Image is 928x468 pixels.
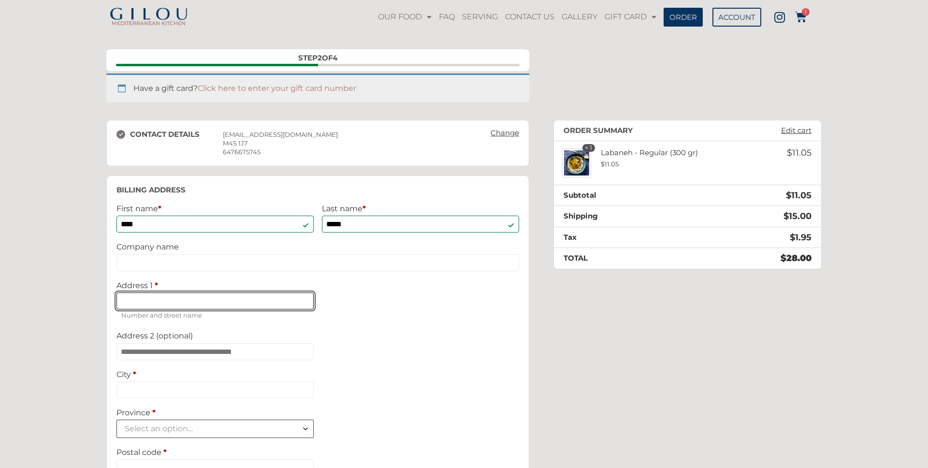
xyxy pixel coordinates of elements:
label: Company name [116,242,519,251]
a: GALLERY [559,6,600,28]
span: Select an option… [125,424,193,433]
a: OUR FOOD [376,6,434,28]
img: Labaneh [562,148,591,177]
bdi: 11.05 [786,190,812,201]
a: ACCOUNT [712,8,761,27]
abbr: required [133,370,136,379]
nav: Menu [375,6,659,28]
span: 2 [318,53,322,62]
span: ORDER [669,14,697,21]
span: (optional) [156,331,193,340]
span: Province [116,420,314,438]
label: Address 1 [116,281,314,290]
a: ORDER [664,8,703,27]
label: Province [116,408,314,417]
label: Last name [322,204,519,213]
abbr: required [163,448,167,457]
span: $ [787,147,792,158]
label: Postal code [116,448,314,457]
span: $ [790,232,795,243]
th: Subtotal [554,185,692,206]
th: Total [554,248,692,269]
div: 6476675745 [223,147,480,156]
strong: × 1 [582,144,595,152]
a: CONTACT US [503,6,557,28]
abbr: required [155,281,158,290]
span: Billing address [217,64,318,66]
abbr: required [152,408,156,417]
span: Contact details [116,64,217,66]
th: Shipping [554,206,692,227]
span: 15.00 [783,211,812,221]
h2: MEDITERRANEAN KITCHEN [106,21,191,26]
div: Step of [116,54,520,61]
span: 1 [802,8,810,16]
div: Have a gift card? [106,73,529,102]
a: 1 [795,11,807,23]
bdi: 11.05 [601,160,619,168]
span: ACCOUNT [718,14,755,21]
a: Change: Contact details [486,126,524,140]
h3: Order summary [564,126,633,135]
bdi: 1.95 [790,232,812,243]
div: [EMAIL_ADDRESS][DOMAIN_NAME] [223,130,480,139]
section: Contact details [106,120,529,167]
a: Edit cart [776,126,816,135]
bdi: 11.05 [787,147,812,158]
a: GIFT CARD [602,6,659,28]
a: Click here to enter your gift card number [198,84,356,93]
span: $ [601,160,605,168]
label: First name [116,204,314,213]
div: Labaneh - Regular (300 gr) [591,148,743,168]
h3: Billing address [116,186,519,194]
bdi: 28.00 [781,253,812,263]
span: $ [781,253,786,263]
a: SERVING [460,6,500,28]
div: M4S 1J7 [223,139,480,147]
span: $ [783,211,789,221]
span: 4 [333,53,337,62]
span: Number and street name [116,309,314,322]
label: City [116,370,314,379]
th: Tax [554,227,692,248]
h3: Contact details [116,130,223,139]
span: $ [786,190,791,201]
label: Address 2 [116,331,314,340]
img: Gilou Logo [109,8,188,21]
a: FAQ [436,6,457,28]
